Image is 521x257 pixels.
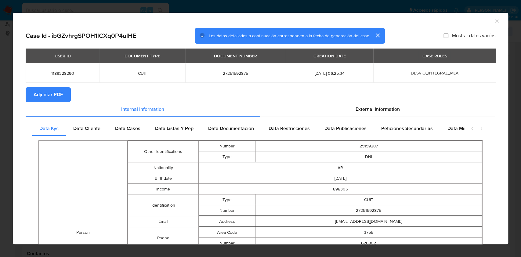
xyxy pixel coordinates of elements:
[370,28,385,43] button: cerrar
[155,125,194,132] span: Data Listas Y Pep
[494,18,499,24] button: Cerrar ventana
[33,71,92,76] span: 1189328290
[34,88,63,101] span: Adjuntar PDF
[13,13,508,244] div: closure-recommendation-modal
[107,71,178,76] span: CUIT
[255,238,482,248] td: 626802
[199,141,255,151] td: Number
[443,33,448,38] input: Mostrar datos vacíos
[128,227,198,249] td: Phone
[199,162,482,173] td: AR
[310,51,349,61] div: CREATION DATE
[128,184,198,194] td: Income
[128,162,198,173] td: Nationality
[356,106,400,113] span: External information
[381,125,433,132] span: Peticiones Secundarias
[199,173,482,184] td: [DATE]
[26,102,495,117] div: Detailed info
[255,216,482,227] td: [EMAIL_ADDRESS][DOMAIN_NAME]
[411,70,458,76] span: DESVIO_INTEGRAL_MLA
[418,51,450,61] div: CASE RULES
[199,238,255,248] td: Number
[51,51,74,61] div: USER ID
[255,141,482,151] td: 25159287
[199,151,255,162] td: Type
[269,125,310,132] span: Data Restricciones
[255,194,482,205] td: CUIT
[26,32,136,40] h2: Case Id - ibGZvhrgSPOH1lCXq0P4ulHE
[128,173,198,184] td: Birthdate
[199,184,482,194] td: 898306
[199,194,255,205] td: Type
[452,33,495,39] span: Mostrar datos vacíos
[209,33,370,39] span: Los datos detallados a continuación corresponden a la fecha de generación del caso.
[293,71,366,76] span: [DATE] 06:25:34
[128,194,198,216] td: Identification
[128,216,198,227] td: Email
[199,227,255,238] td: Area Code
[199,205,255,216] td: Number
[447,125,481,132] span: Data Minoridad
[121,106,164,113] span: Internal information
[73,125,100,132] span: Data Cliente
[32,121,465,136] div: Detailed internal info
[255,151,482,162] td: DNI
[324,125,367,132] span: Data Publicaciones
[115,125,140,132] span: Data Casos
[121,51,164,61] div: DOCUMENT TYPE
[210,51,261,61] div: DOCUMENT NUMBER
[39,125,59,132] span: Data Kyc
[208,125,254,132] span: Data Documentacion
[193,71,278,76] span: 27251592875
[255,227,482,238] td: 3755
[255,205,482,216] td: 27251592875
[128,141,198,162] td: Other Identifications
[26,87,71,102] button: Adjuntar PDF
[199,216,255,227] td: Address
